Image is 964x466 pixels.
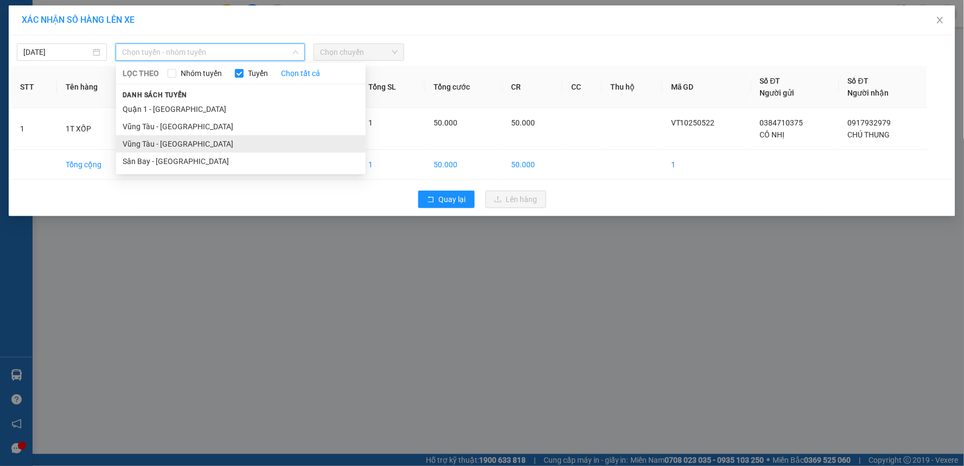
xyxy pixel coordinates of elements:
span: VT10250522 [671,118,715,127]
span: Chọn chuyến [320,44,397,60]
span: rollback [427,196,435,204]
span: Nhóm tuyến [176,67,226,79]
td: 1 [662,150,751,180]
td: 50.000 [503,150,563,180]
th: STT [11,66,57,108]
span: Danh sách tuyến [116,90,194,100]
span: 0917932979 [848,118,891,127]
span: CÔ NHỊ [760,130,785,139]
li: Sân Bay - [GEOGRAPHIC_DATA] [116,153,366,170]
th: Mã GD [662,66,751,108]
span: Số ĐT [848,77,869,85]
button: Close [925,5,955,36]
li: Vũng Tàu - [GEOGRAPHIC_DATA] [116,135,366,153]
th: Tổng cước [425,66,502,108]
td: 1T XỐP [57,108,134,150]
li: Vũng Tàu - [GEOGRAPHIC_DATA] [116,118,366,135]
input: 15/10/2025 [23,46,91,58]
td: 1 [11,108,57,150]
th: Tên hàng [57,66,134,108]
button: uploadLên hàng [486,191,546,208]
div: CÔ NHỊ [9,35,96,48]
span: Tuyến [244,67,272,79]
button: rollbackQuay lại [418,191,475,208]
div: CHÚ THUNG [104,48,191,61]
span: XÁC NHẬN SỐ HÀNG LÊN XE [22,15,135,25]
span: Chọn tuyến - nhóm tuyến [122,44,298,60]
span: 0384710375 [760,118,803,127]
a: Chọn tất cả [281,67,320,79]
li: Quận 1 - [GEOGRAPHIC_DATA] [116,100,366,118]
span: Quay lại [439,193,466,205]
td: 50.000 [425,150,502,180]
th: CC [563,66,602,108]
span: Người nhận [848,89,889,97]
span: Nhận: [104,10,130,22]
span: Gửi: [9,10,26,22]
span: CHÚ THUNG [848,130,890,139]
span: down [292,49,299,55]
span: 50.000 [433,118,457,127]
div: 0384710375 [9,48,96,64]
span: close [936,16,944,24]
th: Thu hộ [602,66,662,108]
th: CR [503,66,563,108]
div: 0917932979 [104,61,191,77]
div: VP 184 [PERSON_NAME] - HCM [104,9,191,48]
span: VP 184 NVT [104,77,171,115]
td: 1 [360,150,425,180]
span: 1 [368,118,373,127]
span: Người gửi [760,89,795,97]
span: LỌC THEO [123,67,159,79]
div: VP 108 [PERSON_NAME] [9,9,96,35]
th: Tổng SL [360,66,425,108]
td: Tổng cộng [57,150,134,180]
span: Số ĐT [760,77,781,85]
span: 50.000 [512,118,535,127]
